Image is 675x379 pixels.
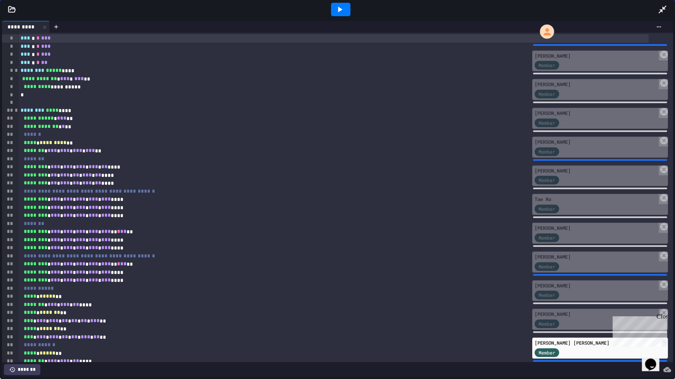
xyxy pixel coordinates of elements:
div: [PERSON_NAME] [535,167,658,174]
span: Member [539,148,555,155]
div: My Account [531,23,556,41]
div: [PERSON_NAME] [535,81,658,88]
iframe: chat widget [609,313,667,347]
iframe: chat widget [642,347,667,371]
span: Member [539,176,555,184]
div: [PERSON_NAME] [535,109,658,116]
span: Member [539,62,555,69]
div: [PERSON_NAME] [535,282,658,289]
div: [PERSON_NAME] [535,52,658,59]
div: [PERSON_NAME] [535,310,658,317]
span: Member [539,119,555,126]
div: Chat with us now!Close [3,3,55,50]
div: [PERSON_NAME] [535,138,658,145]
div: Tae Ro [535,195,658,203]
span: Member [539,205,555,212]
span: Member [539,320,555,327]
div: [PERSON_NAME] [PERSON_NAME] [535,339,658,346]
div: [PERSON_NAME] [535,253,658,260]
div: [PERSON_NAME] [535,224,658,231]
span: Member [539,263,555,270]
span: Member [539,291,555,298]
span: Member [539,90,555,98]
span: Member [539,234,555,241]
span: Member [539,349,555,356]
